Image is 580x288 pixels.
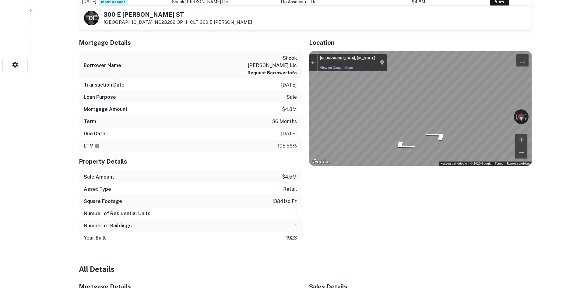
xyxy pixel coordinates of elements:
iframe: Chat Widget [550,239,580,268]
p: 1928 [286,234,297,242]
h6: Number of Residential Units [84,210,150,217]
p: 1 [295,222,297,229]
h6: Asset Type [84,186,111,193]
p: shook [PERSON_NAME] llc [242,55,297,69]
p: retail [283,186,297,193]
a: Report a problem [507,162,530,165]
h6: Due Date [84,130,105,137]
a: OP III CLT 300 E [PERSON_NAME] [177,20,252,25]
div: Map [309,51,532,166]
h6: Number of Buildings [84,222,132,229]
a: Terms [495,162,503,165]
h6: Loan Purpose [84,94,116,101]
h4: All Details [79,264,532,275]
button: Rotate clockwise [524,109,529,124]
button: Rotate counterclockwise [514,109,518,124]
h6: Borrower Name [84,62,121,69]
p: 105.56% [278,142,297,150]
button: Exit the Street View [309,59,317,67]
h5: Location [309,38,532,47]
path: Go Northeast [415,129,460,143]
p: sale [286,94,297,101]
button: Toggle fullscreen view [516,54,529,66]
h5: 300 E [PERSON_NAME] ST [104,12,252,18]
a: Open this area in Google Maps (opens a new window) [311,158,331,166]
span: © 2025 Google [470,162,491,165]
button: Keyboard shortcuts [441,162,467,166]
h6: Year Built [84,234,106,242]
p: 13841 sq ft [272,198,297,205]
h5: Property Details [79,157,302,166]
svg: LTVs displayed on the website are for informational purposes only and may be reported incorrectly... [94,143,100,149]
img: Google [311,158,331,166]
button: Zoom out [515,146,527,158]
a: View on Google Maps [320,66,353,70]
button: Reset the view [518,109,524,124]
h6: Transaction Date [84,81,125,89]
p: [DATE] [281,81,297,89]
h6: Sale Amount [84,173,114,181]
p: $4.8m [282,106,297,113]
p: $4.5m [282,173,297,181]
p: O I [89,14,94,22]
div: Street View [309,51,532,166]
button: Zoom in [515,134,527,146]
h5: Mortgage Details [79,38,302,47]
p: [GEOGRAPHIC_DATA], NC28202 [104,20,252,25]
a: Show location on map [380,59,384,66]
h6: Term [84,118,96,125]
h6: Mortgage Amount [84,106,128,113]
div: [GEOGRAPHIC_DATA], [US_STATE] [320,56,375,61]
p: 1 [295,210,297,217]
p: [DATE] [281,130,297,137]
path: Go Southwest [381,138,426,152]
p: 36 months [272,118,297,125]
button: Request Borrower Info [248,69,297,76]
h6: Square Footage [84,198,122,205]
h6: LTV [84,142,100,150]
